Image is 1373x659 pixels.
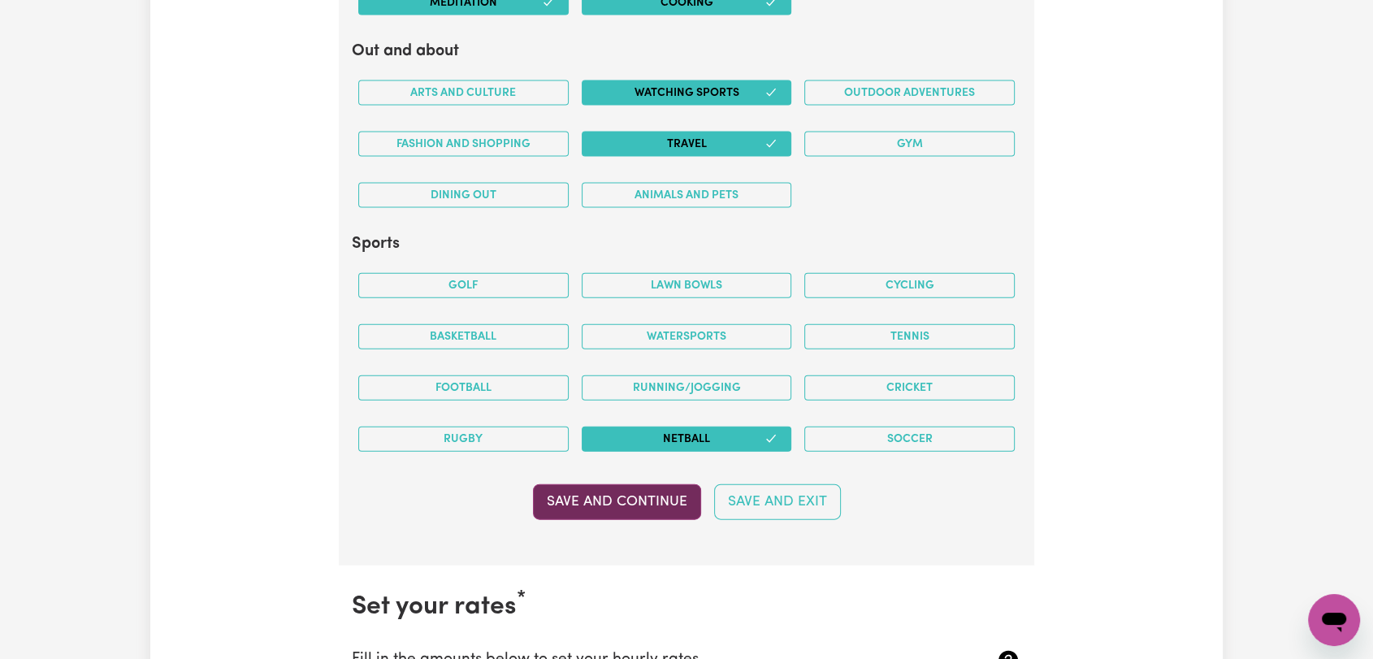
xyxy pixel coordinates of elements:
h2: Sports [352,234,1021,254]
h2: Set your rates [352,592,1021,622]
button: Animals and pets [582,183,792,208]
button: Rugby [358,427,569,452]
button: Gym [804,132,1015,157]
button: Golf [358,273,569,298]
button: Soccer [804,427,1015,452]
button: Save and Exit [714,484,841,520]
iframe: Button to launch messaging window [1308,594,1360,646]
button: Running/Jogging [582,375,792,401]
button: Cycling [804,273,1015,298]
button: Football [358,375,569,401]
button: Watersports [582,324,792,349]
button: Arts and Culture [358,80,569,106]
h2: Out and about [352,41,1021,61]
button: Basketball [358,324,569,349]
button: Save and Continue [533,484,701,520]
button: Netball [582,427,792,452]
button: Outdoor adventures [804,80,1015,106]
button: Fashion and shopping [358,132,569,157]
button: Lawn bowls [582,273,792,298]
button: Dining out [358,183,569,208]
button: Tennis [804,324,1015,349]
button: Watching sports [582,80,792,106]
button: Cricket [804,375,1015,401]
button: Travel [582,132,792,157]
